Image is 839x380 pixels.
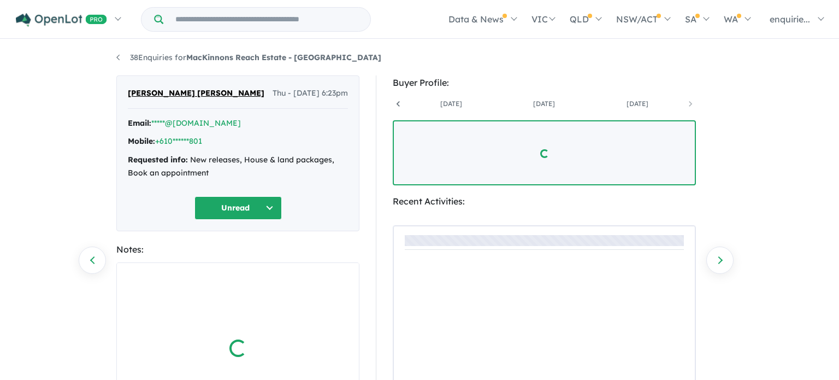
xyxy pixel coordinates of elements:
strong: MacKinnons Reach Estate - [GEOGRAPHIC_DATA] [186,52,381,62]
span: [PERSON_NAME] [PERSON_NAME] [128,87,264,100]
span: Thu - [DATE] 6:23pm [273,87,348,100]
strong: Requested info: [128,155,188,165]
a: 38Enquiries forMacKinnons Reach Estate - [GEOGRAPHIC_DATA] [116,52,381,62]
nav: breadcrumb [116,51,723,65]
img: Openlot PRO Logo White [16,13,107,27]
a: [DATE] [498,98,590,109]
a: 14 minutes ago [684,98,777,109]
button: Unread [194,196,282,220]
div: New releases, House & land packages, Book an appointment [128,154,348,180]
a: [DATE] [591,98,684,109]
strong: Mobile: [128,136,155,146]
div: Notes: [116,242,359,257]
span: enquirie... [770,14,810,25]
a: [DATE] [405,98,498,109]
div: Buyer Profile: [393,75,696,90]
input: Try estate name, suburb, builder or developer [166,8,368,31]
div: Recent Activities: [393,194,696,209]
strong: Email: [128,118,151,128]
